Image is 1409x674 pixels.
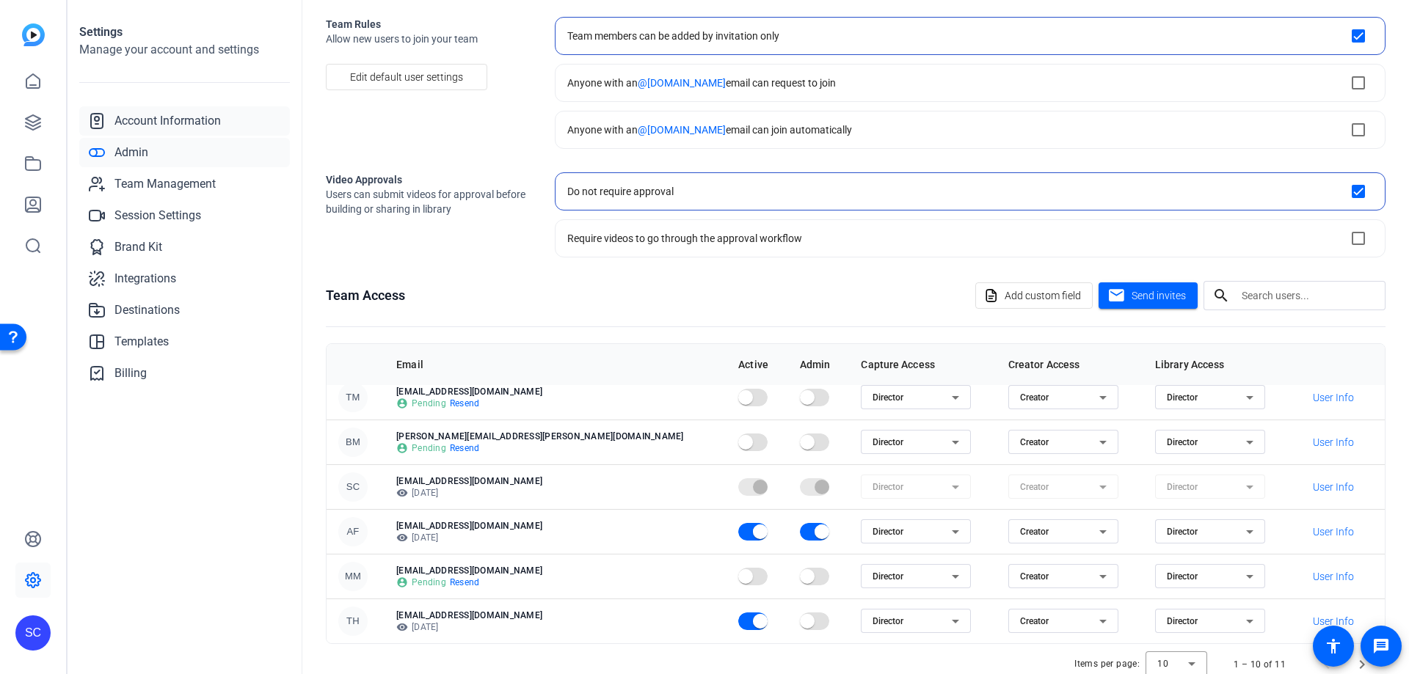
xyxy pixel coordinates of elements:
span: Templates [114,333,169,351]
span: Add custom field [1005,282,1081,309]
span: Session Settings [114,207,201,224]
a: Account Information [79,106,290,136]
p: [EMAIL_ADDRESS][DOMAIN_NAME] [396,609,715,621]
div: Team members can be added by invitation only [567,29,779,43]
span: Billing [114,365,147,382]
p: [EMAIL_ADDRESS][DOMAIN_NAME] [396,565,715,576]
span: User Info [1313,524,1354,539]
span: Director [1167,616,1198,626]
span: Director [1167,571,1198,582]
span: Director [1167,437,1198,447]
button: User Info [1302,429,1364,455]
span: Brand Kit [114,238,162,256]
h2: Video Approvals [326,172,531,187]
span: Creator [1020,571,1049,582]
p: [PERSON_NAME][EMAIL_ADDRESS][PERSON_NAME][DOMAIN_NAME] [396,431,715,442]
a: Billing [79,359,290,388]
button: User Info [1302,384,1364,411]
span: Account Information [114,112,221,130]
div: SC [338,472,368,502]
div: Anyone with an email can join automatically [567,122,852,137]
span: Director [873,392,903,403]
span: Resend [450,576,480,588]
span: Resend [450,398,480,409]
span: Integrations [114,270,176,287]
button: User Info [1302,608,1364,634]
th: Admin [788,344,850,385]
span: Creator [1020,392,1049,403]
a: Team Management [79,169,290,199]
span: Admin [114,144,148,161]
h2: Team Rules [326,17,531,32]
th: Capture Access [849,344,996,385]
th: Active [727,344,788,385]
div: Items per page: [1074,656,1140,671]
h1: Settings [79,23,290,41]
h1: Team Access [326,285,405,306]
span: Creator [1020,437,1049,447]
span: Director [873,616,903,626]
span: User Info [1313,480,1354,494]
span: Pending [412,442,446,454]
div: BM [338,428,368,457]
a: Destinations [79,296,290,325]
mat-icon: mail [1107,287,1126,305]
p: [EMAIL_ADDRESS][DOMAIN_NAME] [396,386,715,398]
p: [EMAIL_ADDRESS][DOMAIN_NAME] [396,475,715,487]
span: Pending [412,398,446,409]
p: [DATE] [396,621,715,633]
h2: Manage your account and settings [79,41,290,59]
mat-icon: message [1372,637,1390,655]
div: 1 – 10 of 11 [1234,657,1286,672]
mat-icon: visibility [396,487,408,499]
mat-icon: account_circle [396,442,408,454]
span: Director [873,571,903,582]
div: Do not require approval [567,184,674,199]
button: Send invites [1099,282,1198,309]
span: Allow new users to join your team [326,32,531,46]
div: TM [338,383,368,412]
mat-icon: account_circle [396,576,408,588]
span: User Info [1313,390,1354,405]
div: Require videos to go through the approval workflow [567,231,802,246]
span: User Info [1313,435,1354,450]
span: Creator [1020,527,1049,537]
span: Director [1167,392,1198,403]
p: [EMAIL_ADDRESS][DOMAIN_NAME] [396,520,715,532]
span: Pending [412,576,446,588]
img: blue-gradient.svg [22,23,45,46]
span: Director [1167,527,1198,537]
input: Search users... [1242,287,1374,304]
div: AF [338,517,368,546]
span: Resend [450,442,480,454]
mat-icon: visibility [396,621,408,633]
span: Creator [1020,616,1049,626]
a: Admin [79,138,290,167]
button: Add custom field [975,282,1093,309]
th: Creator Access [997,344,1143,385]
span: Send invites [1132,288,1186,304]
div: TH [338,607,368,636]
span: User Info [1313,614,1354,629]
div: MM [338,562,368,591]
button: Edit default user settings [326,64,487,90]
span: Destinations [114,301,180,319]
button: User Info [1302,563,1364,590]
span: Director [873,437,903,447]
button: User Info [1302,474,1364,500]
p: [DATE] [396,532,715,543]
span: Edit default user settings [350,63,463,91]
mat-icon: account_circle [396,398,408,409]
mat-icon: accessibility [1325,637,1342,655]
div: Anyone with an email can request to join [567,76,836,90]
th: Email [385,344,727,385]
p: [DATE] [396,487,715,499]
span: @[DOMAIN_NAME] [638,124,726,136]
span: Team Management [114,175,216,193]
th: Library Access [1143,344,1290,385]
a: Integrations [79,264,290,293]
div: SC [15,615,51,651]
mat-icon: search [1204,287,1239,304]
a: Brand Kit [79,232,290,262]
span: Users can submit videos for approval before building or sharing in library [326,187,531,216]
